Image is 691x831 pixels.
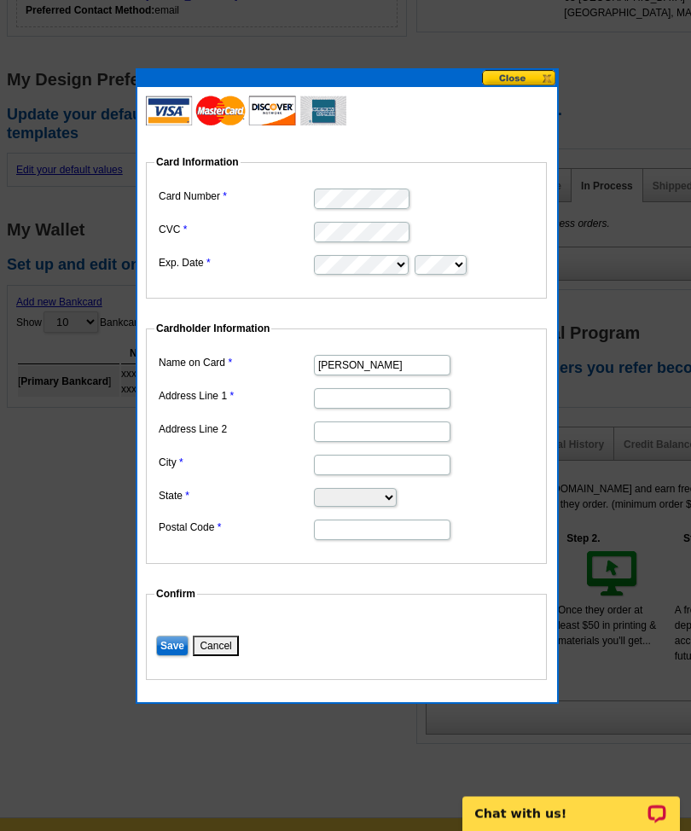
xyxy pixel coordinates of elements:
[159,256,312,271] label: Exp. Date
[159,356,312,371] label: Name on Card
[159,489,312,504] label: State
[154,587,197,602] legend: Confirm
[159,189,312,205] label: Card Number
[154,322,271,337] legend: Cardholder Information
[159,422,312,438] label: Address Line 2
[451,777,691,831] iframe: LiveChat chat widget
[159,223,312,238] label: CVC
[156,636,189,657] input: Save
[159,456,312,471] label: City
[159,389,312,404] label: Address Line 1
[159,520,312,536] label: Postal Code
[146,96,346,126] img: acceptedCards.gif
[193,636,238,657] button: Cancel
[154,155,241,171] legend: Card Information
